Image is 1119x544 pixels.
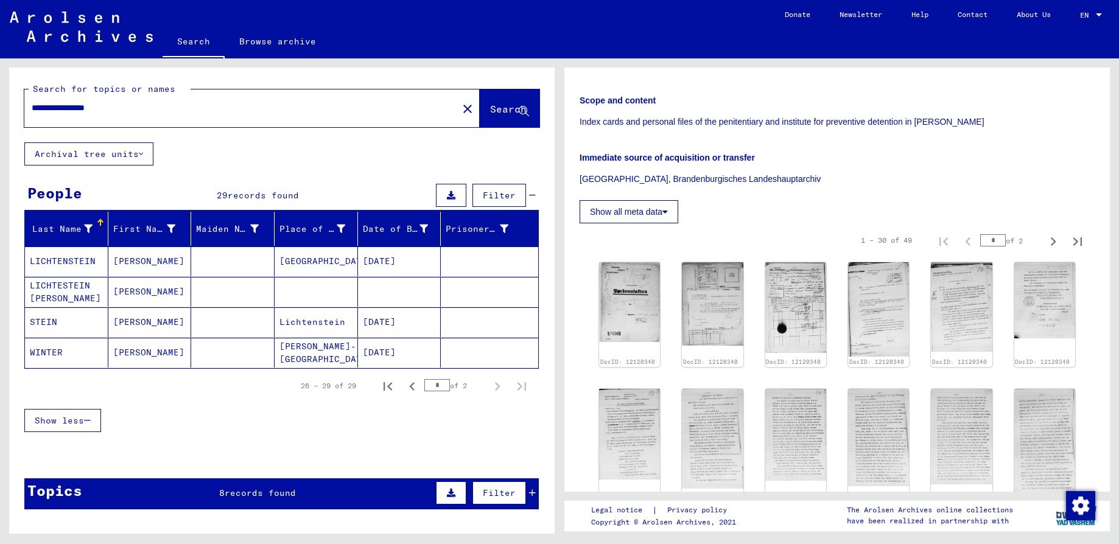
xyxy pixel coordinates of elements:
mat-cell: [DATE] [358,338,441,368]
button: Filter [472,184,526,207]
button: Previous page [956,228,980,253]
mat-cell: [PERSON_NAME] [108,277,192,307]
mat-cell: [PERSON_NAME]-[GEOGRAPHIC_DATA] [275,338,358,368]
mat-cell: [DATE] [358,307,441,337]
b: Scope and content [580,96,656,105]
mat-icon: close [460,102,475,116]
div: Maiden Name [196,223,259,235]
div: Topics [27,479,82,501]
button: Last page [1065,228,1090,253]
button: Show less [24,409,101,432]
button: Next page [1041,228,1065,253]
div: 1 – 30 of 49 [861,235,912,246]
div: of 2 [424,380,485,391]
img: 007.jpg [599,389,660,479]
div: First Name [113,219,191,239]
mat-header-cell: Last Name [25,212,108,246]
img: 010.jpg [848,389,909,486]
img: 011.jpg [931,389,992,485]
a: DocID: 12120340 [932,358,987,365]
p: [GEOGRAPHIC_DATA], Brandenburgisches Landeshauptarchiv [580,173,1095,186]
p: Index cards and personal files of the penitentiary and institute for preventive detention in [PER... [580,116,1095,128]
div: | [591,504,742,517]
img: 006.jpg [1014,262,1075,338]
button: Search [480,89,539,127]
span: records found [228,190,299,201]
b: Immediate source of acquisition or transfer [580,153,755,162]
img: 003.jpg [765,262,826,353]
mat-cell: [PERSON_NAME] [108,246,192,276]
img: 012.jpg [1014,389,1075,495]
img: Arolsen_neg.svg [10,12,153,42]
a: Browse archive [225,27,331,56]
div: Date of Birth [363,219,444,239]
div: Maiden Name [196,219,274,239]
mat-label: Search for topics or names [33,83,175,94]
button: Archival tree units [24,142,153,166]
img: 005.jpg [931,262,992,352]
mat-header-cell: Place of Birth [275,212,358,246]
img: 004.jpg [848,262,909,357]
span: records found [225,487,296,498]
mat-cell: LICHTENSTEIN [25,246,108,276]
mat-cell: [PERSON_NAME] [108,307,192,337]
div: Change consent [1065,490,1095,520]
button: Clear [455,96,480,120]
button: First page [931,228,956,253]
button: First page [376,374,400,398]
a: DocID: 12120340 [849,358,904,365]
p: Copyright © Arolsen Archives, 2021 [591,517,742,528]
img: 008.jpg [682,389,743,489]
mat-cell: [GEOGRAPHIC_DATA] [275,246,358,276]
mat-header-cell: Maiden Name [191,212,275,246]
div: Last Name [30,223,93,235]
div: Prisoner # [446,219,524,239]
span: Show less [35,415,84,426]
span: Filter [483,487,516,498]
button: Previous page [400,374,424,398]
p: have been realized in partnership with [847,515,1013,526]
div: People [27,182,82,204]
mat-cell: WINTER [25,338,108,368]
a: Legal notice [591,504,652,517]
mat-header-cell: Prisoner # [441,212,538,246]
div: Last Name [30,219,108,239]
span: Search [490,103,527,115]
a: Search [163,27,225,58]
div: 26 – 29 of 29 [301,380,356,391]
img: 009.jpg [765,389,826,481]
a: Privacy policy [658,504,742,517]
a: DocID: 12120340 [1015,358,1070,365]
img: 001.jpg [599,262,660,342]
mat-header-cell: Date of Birth [358,212,441,246]
img: Change consent [1066,491,1095,520]
button: Show all meta data [580,200,678,223]
mat-cell: [PERSON_NAME] [108,338,192,368]
div: of 2 [980,235,1041,246]
button: Next page [485,374,510,398]
span: 8 [219,487,225,498]
a: DocID: 12120340 [683,358,738,365]
mat-cell: [DATE] [358,246,441,276]
img: 002.jpg [682,262,743,345]
mat-cell: LICHTESTEIN [PERSON_NAME] [25,277,108,307]
span: 29 [217,190,228,201]
mat-cell: Lichtenstein [275,307,358,337]
button: Filter [472,481,526,504]
button: Last page [510,374,534,398]
img: yv_logo.png [1053,500,1099,531]
div: Place of Birth [279,219,360,239]
span: EN [1080,11,1093,19]
div: Prisoner # [446,223,508,235]
span: Filter [483,190,516,201]
div: First Name [113,223,176,235]
div: Date of Birth [363,223,429,235]
p: The Arolsen Archives online collections [847,504,1013,515]
div: Place of Birth [279,223,345,235]
a: DocID: 12120340 [600,358,655,365]
mat-cell: STEIN [25,307,108,337]
a: DocID: 12120340 [766,358,821,365]
mat-header-cell: First Name [108,212,192,246]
